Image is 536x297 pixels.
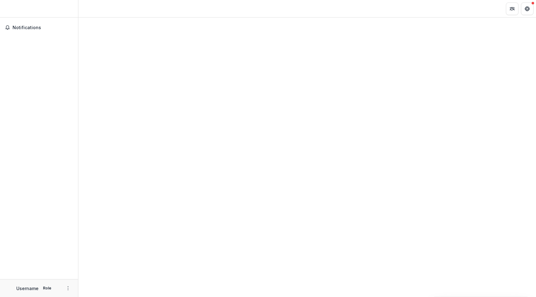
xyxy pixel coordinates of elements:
button: Get Help [521,3,533,15]
button: Notifications [3,23,76,33]
p: Role [41,285,53,291]
span: Notifications [13,25,73,30]
button: Partners [506,3,518,15]
p: Username [16,285,39,292]
button: More [64,284,72,292]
